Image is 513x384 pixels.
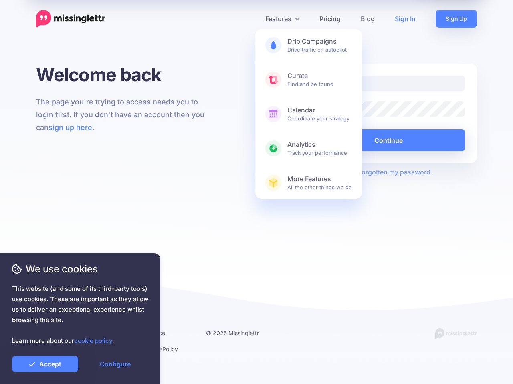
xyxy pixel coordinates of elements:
[287,175,352,183] b: More Features
[36,64,213,86] h1: Welcome back
[255,167,362,199] a: More FeaturesAll the other things we do
[347,168,430,176] a: I've forgotten my password
[436,10,477,28] a: Sign Up
[12,262,148,276] span: We use cookies
[12,356,78,372] a: Accept
[255,132,362,164] a: AnalyticsTrack your performance
[287,37,352,53] span: Drive traffic on autopilot
[385,10,426,28] a: Sign In
[287,175,352,191] span: All the other things we do
[287,106,352,122] span: Coordinate your strategy
[287,37,352,46] b: Drip Campaigns
[74,337,112,344] a: cookie policy
[287,72,352,80] b: Curate
[255,64,362,96] a: CurateFind and be found
[287,72,352,88] span: Find and be found
[287,140,352,149] b: Analytics
[255,10,309,28] a: Features
[287,106,352,114] b: Calendar
[255,98,362,130] a: CalendarCoordinate your strategy
[12,284,148,346] span: This website (and some of its third-party tools) use cookies. These are important as they allow u...
[287,140,352,156] span: Track your performance
[82,356,148,372] a: Configure
[312,129,465,151] button: Continue
[309,10,351,28] a: Pricing
[255,29,362,199] div: Features
[351,10,385,28] a: Blog
[255,29,362,61] a: Drip CampaignsDrive traffic on autopilot
[48,123,92,132] a: sign up here
[36,96,213,134] p: The page you're trying to access needs you to login first. If you don't have an account then you ...
[206,328,279,338] li: © 2025 Missinglettr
